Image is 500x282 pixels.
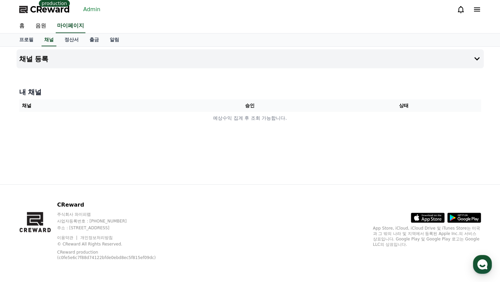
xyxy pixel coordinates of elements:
th: 채널 [19,99,173,112]
td: 예상수익 집계 후 조회 가능합니다. [19,112,481,124]
button: 채널 등록 [17,49,484,68]
a: 홈 [14,19,30,33]
a: 출금 [84,33,104,46]
a: 음원 [30,19,52,33]
p: App Store, iCloud, iCloud Drive 및 iTunes Store는 미국과 그 밖의 나라 및 지역에서 등록된 Apple Inc.의 서비스 상표입니다. Goo... [373,226,481,247]
a: 채널 [42,33,56,46]
p: CReward production (c0fe5e6c7f88d74122bfde0ebd8ec5f815ef09dc) [57,250,165,260]
a: 알림 [104,33,125,46]
a: 정산서 [59,33,84,46]
h4: 내 채널 [19,87,481,97]
th: 상태 [327,99,481,112]
a: Admin [81,4,103,15]
a: 마이페이지 [56,19,85,33]
p: © CReward All Rights Reserved. [57,241,176,247]
p: CReward [57,201,176,209]
a: 개인정보처리방침 [80,235,113,240]
p: 주소 : [STREET_ADDRESS] [57,225,176,231]
h4: 채널 등록 [19,55,49,63]
p: 사업자등록번호 : [PHONE_NUMBER] [57,218,176,224]
th: 승인 [173,99,327,112]
p: 주식회사 와이피랩 [57,212,176,217]
a: CReward [19,4,70,15]
span: CReward [30,4,70,15]
a: 프로필 [14,33,39,46]
a: 이용약관 [57,235,78,240]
